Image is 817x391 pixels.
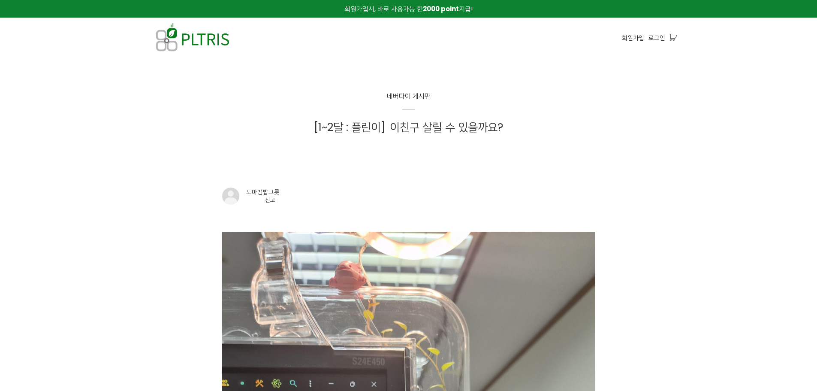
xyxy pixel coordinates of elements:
strong: 2000 point [423,4,459,13]
h1: 이친구 살릴 수 있을까요? [216,118,602,136]
a: 회원가입 [622,33,644,42]
a: 로그인 [648,33,665,42]
a: [1~2달 : 플린이] [314,119,390,135]
span: 회원가입시, 바로 사용가능 한 지급! [344,4,473,13]
a: 신고 [265,196,275,204]
a: 네버다이 게시판 [387,91,431,110]
div: 도마뱀밥그릇 [246,188,280,197]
